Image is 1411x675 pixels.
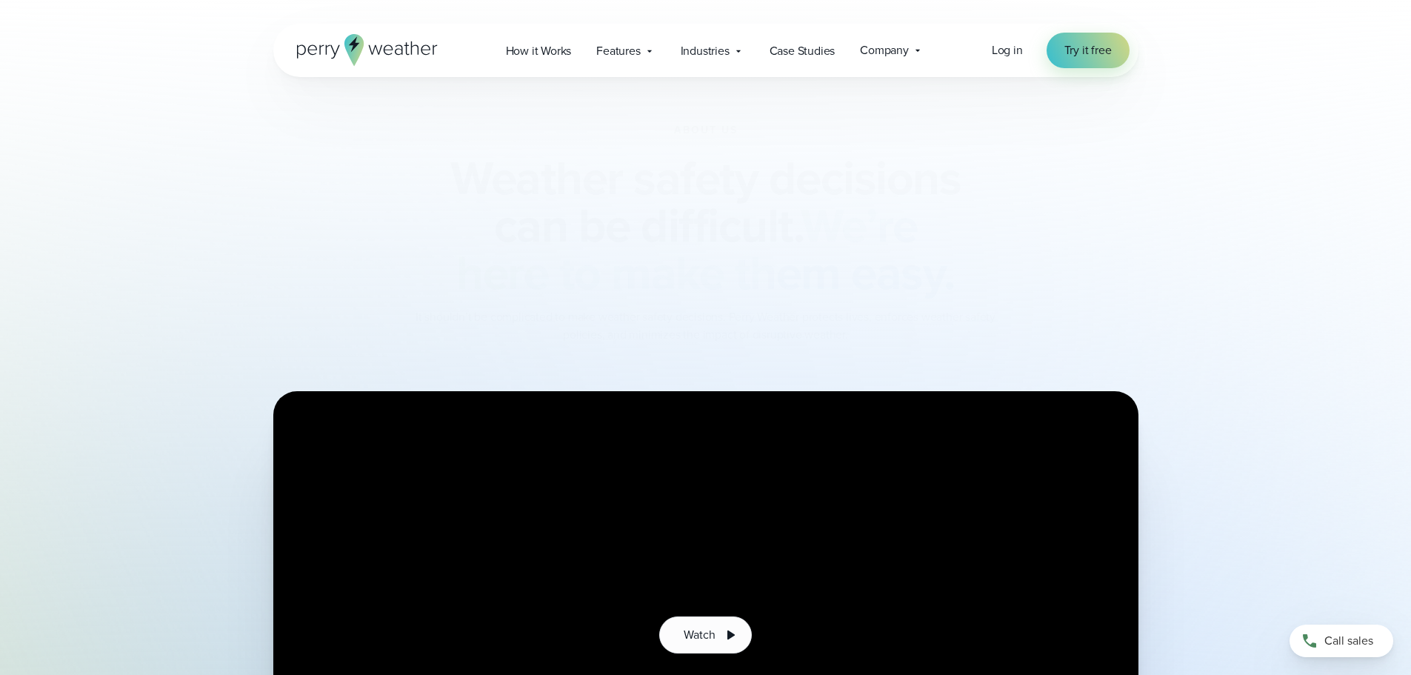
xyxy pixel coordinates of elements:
[1290,625,1393,657] a: Call sales
[770,42,835,60] span: Case Studies
[860,41,909,59] span: Company
[757,36,848,66] a: Case Studies
[681,42,730,60] span: Industries
[1324,632,1373,650] span: Call sales
[493,36,584,66] a: How it Works
[596,42,640,60] span: Features
[992,41,1023,59] a: Log in
[506,42,572,60] span: How it Works
[1047,33,1130,68] a: Try it free
[1064,41,1112,59] span: Try it free
[659,616,751,654] button: Watch
[684,626,715,644] span: Watch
